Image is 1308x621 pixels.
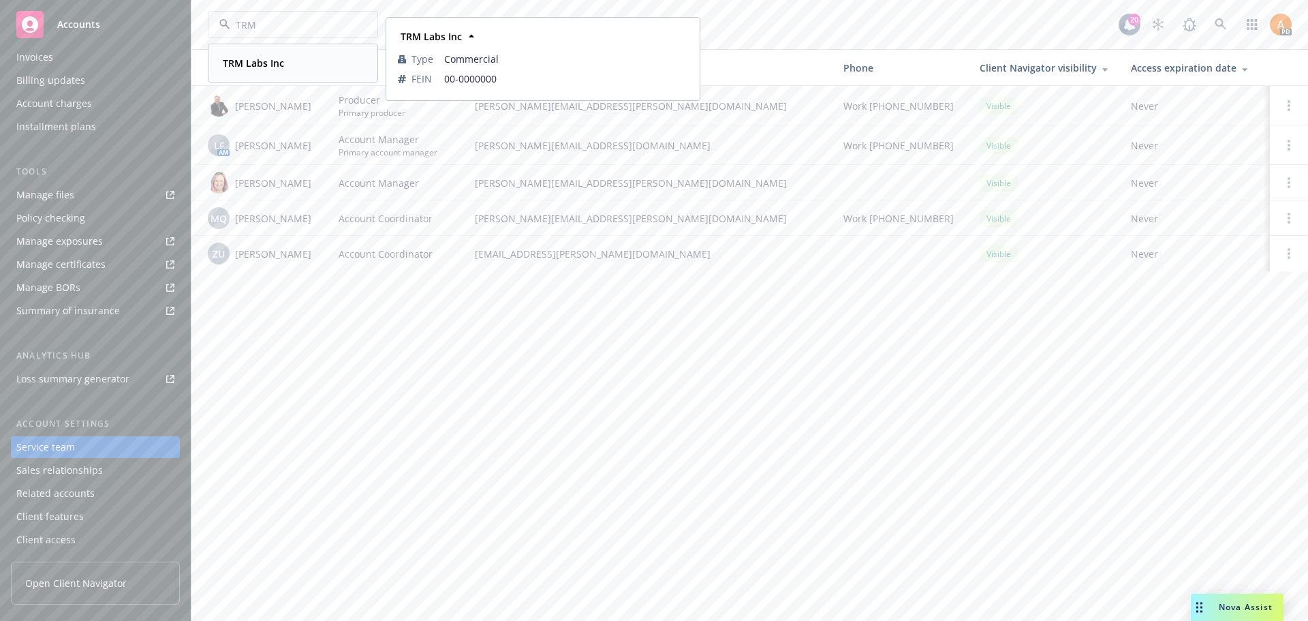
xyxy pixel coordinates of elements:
span: Never [1131,247,1259,261]
span: [EMAIL_ADDRESS][PERSON_NAME][DOMAIN_NAME] [475,247,822,261]
a: Search [1207,11,1234,38]
div: Loss summary generator [16,368,129,390]
div: Visible [980,175,1018,192]
div: Installment plans [16,116,96,138]
span: Nova Assist [1219,601,1273,613]
span: Work [PHONE_NUMBER] [843,138,954,153]
div: Sales relationships [16,459,103,481]
span: Producer [339,93,405,107]
img: photo [208,172,230,194]
a: Account charges [11,93,180,115]
span: Account Coordinator [339,211,433,226]
span: 00-0000000 [444,72,688,86]
span: Work [PHONE_NUMBER] [843,211,954,226]
span: Primary account manager [339,147,437,158]
span: Never [1131,138,1259,153]
div: Account charges [16,93,92,115]
div: Visible [980,245,1018,262]
a: Sales relationships [11,459,180,481]
span: [PERSON_NAME][EMAIL_ADDRESS][PERSON_NAME][DOMAIN_NAME] [475,211,822,226]
div: Manage exposures [16,230,103,252]
span: LF [214,138,224,153]
a: Accounts [11,5,180,44]
div: Phone [843,61,958,75]
div: Service team [16,436,75,458]
a: Client access [11,529,180,551]
div: Visible [980,97,1018,115]
a: Report a Bug [1176,11,1203,38]
div: Visible [980,210,1018,227]
div: Client features [16,506,84,528]
a: Manage certificates [11,254,180,275]
span: [PERSON_NAME] [235,211,311,226]
a: Switch app [1239,11,1266,38]
span: Accounts [57,19,100,30]
a: Manage exposures [11,230,180,252]
div: Policy checking [16,207,85,229]
div: Visible [980,137,1018,154]
a: Billing updates [11,70,180,91]
span: ZU [213,247,225,261]
div: Client Navigator visibility [980,61,1109,75]
div: Summary of insurance [16,300,120,322]
span: [PERSON_NAME][EMAIL_ADDRESS][PERSON_NAME][DOMAIN_NAME] [475,99,822,113]
div: Account settings [11,417,180,431]
span: [PERSON_NAME] [235,138,311,153]
span: Account Coordinator [339,247,433,261]
span: [PERSON_NAME][EMAIL_ADDRESS][PERSON_NAME][DOMAIN_NAME] [475,176,822,190]
a: Service team [11,436,180,458]
input: Filter by keyword [230,18,350,32]
strong: TRM Labs Inc [401,30,462,43]
div: Manage certificates [16,254,106,275]
a: Stop snowing [1144,11,1172,38]
strong: TRM Labs Inc [223,57,284,70]
img: photo [208,95,230,117]
span: [PERSON_NAME] [235,176,311,190]
div: Invoices [16,46,53,68]
span: [PERSON_NAME] [235,247,311,261]
span: Commercial [444,52,688,66]
div: Analytics hub [11,349,180,363]
div: Client access [16,529,76,551]
img: photo [1270,14,1292,35]
span: Type [411,52,433,66]
span: MQ [211,211,227,226]
a: Related accounts [11,483,180,504]
span: Never [1131,211,1259,226]
button: Nova Assist [1191,594,1283,621]
a: Manage BORs [11,277,180,299]
span: Account Manager [339,132,437,147]
div: 20 [1128,14,1140,26]
span: Account Manager [339,176,419,190]
a: Manage files [11,184,180,206]
span: [PERSON_NAME] [235,99,311,113]
div: Billing updates [16,70,85,91]
span: Primary producer [339,107,405,119]
a: Policy checking [11,207,180,229]
div: Access expiration date [1131,61,1259,75]
span: Never [1131,99,1259,113]
span: [PERSON_NAME][EMAIL_ADDRESS][DOMAIN_NAME] [475,138,822,153]
a: Invoices [11,46,180,68]
span: Never [1131,176,1259,190]
div: Drag to move [1191,594,1208,621]
div: Manage BORs [16,277,80,299]
div: Related accounts [16,483,95,504]
a: Summary of insurance [11,300,180,322]
span: Open Client Navigator [25,576,127,590]
a: Loss summary generator [11,368,180,390]
a: Installment plans [11,116,180,138]
span: FEIN [411,72,432,86]
div: Manage files [16,184,74,206]
div: Tools [11,165,180,179]
a: Client features [11,506,180,528]
span: Work [PHONE_NUMBER] [843,99,954,113]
